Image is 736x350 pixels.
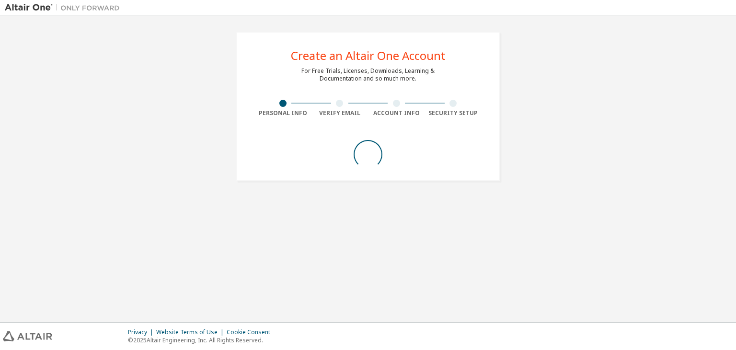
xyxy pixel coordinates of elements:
[301,67,435,82] div: For Free Trials, Licenses, Downloads, Learning & Documentation and so much more.
[156,328,227,336] div: Website Terms of Use
[425,109,482,117] div: Security Setup
[128,336,276,344] p: © 2025 Altair Engineering, Inc. All Rights Reserved.
[311,109,368,117] div: Verify Email
[5,3,125,12] img: Altair One
[128,328,156,336] div: Privacy
[291,50,446,61] div: Create an Altair One Account
[254,109,311,117] div: Personal Info
[3,331,52,341] img: altair_logo.svg
[227,328,276,336] div: Cookie Consent
[368,109,425,117] div: Account Info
